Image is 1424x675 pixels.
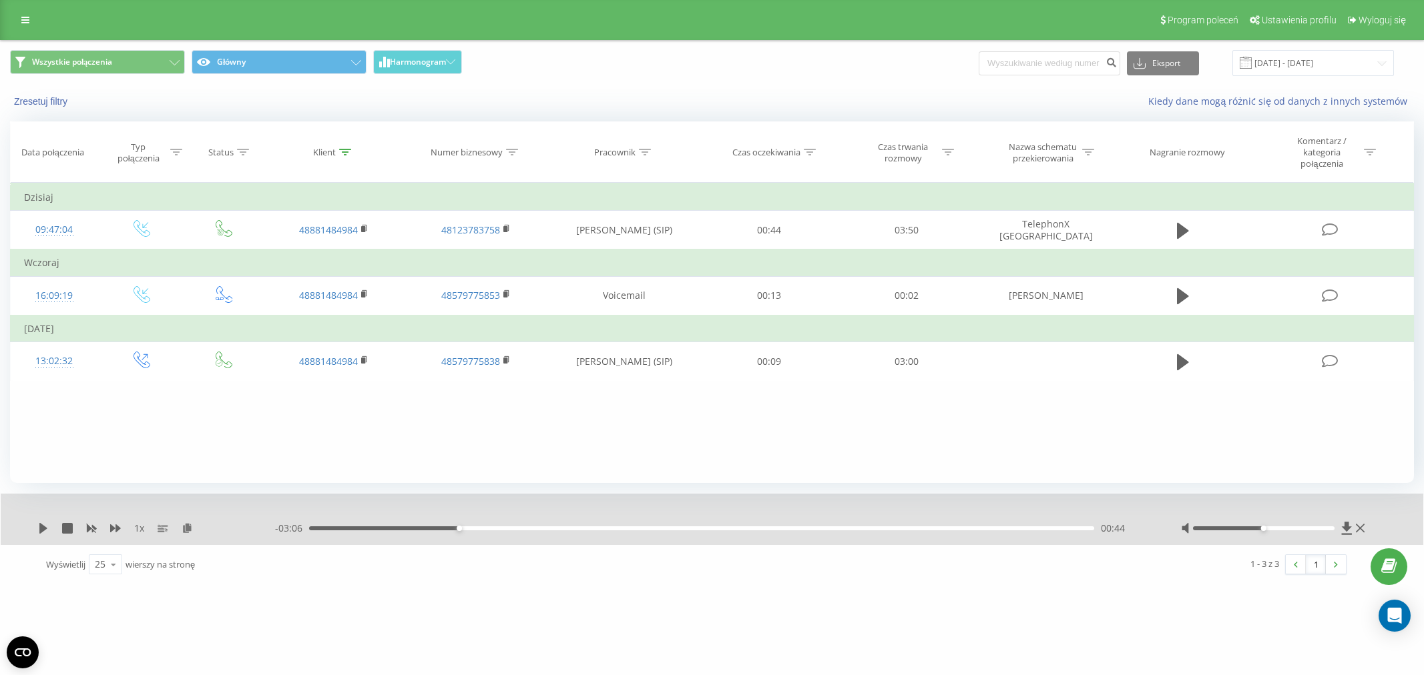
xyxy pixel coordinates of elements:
[975,211,1117,250] td: TelephonX [GEOGRAPHIC_DATA]
[701,211,838,250] td: 00:44
[7,636,39,668] button: Open CMP widget
[1261,526,1266,531] div: Accessibility label
[32,57,112,67] span: Wszystkie połączenia
[594,147,636,158] div: Pracownik
[431,147,503,158] div: Numer biznesowy
[1359,15,1406,25] span: Wyloguj się
[1168,15,1238,25] span: Program poleceń
[299,355,358,368] a: 48881484984
[457,526,462,531] div: Accessibility label
[46,558,85,570] span: Wyświetlij
[1282,135,1361,169] div: Komentarz / kategoria połączenia
[701,342,838,381] td: 00:09
[1250,557,1279,570] div: 1 - 3 z 3
[134,522,144,535] span: 1 x
[441,355,500,368] a: 48579775838
[313,147,336,158] div: Klient
[1127,51,1199,75] button: Eksport
[1379,600,1411,632] div: Open Intercom Messenger
[547,276,701,315] td: Voicemail
[547,342,701,381] td: [PERSON_NAME] (SIP)
[701,276,838,315] td: 00:13
[24,348,85,374] div: 13:02:32
[1262,15,1337,25] span: Ustawienia profilu
[11,315,1414,342] td: [DATE]
[373,50,462,74] button: Harmonogram
[126,558,195,570] span: wierszy na stronę
[192,50,367,74] button: Główny
[1007,141,1079,164] div: Nazwa schematu przekierowania
[975,276,1117,315] td: [PERSON_NAME]
[275,522,309,535] span: - 03:06
[867,141,939,164] div: Czas trwania rozmowy
[547,211,701,250] td: [PERSON_NAME] (SIP)
[110,141,167,164] div: Typ połączenia
[1306,555,1326,574] a: 1
[838,342,975,381] td: 03:00
[979,51,1120,75] input: Wyszukiwanie według numeru
[11,184,1414,211] td: Dzisiaj
[1150,147,1225,158] div: Nagranie rozmowy
[24,217,85,243] div: 09:47:04
[95,558,105,571] div: 25
[21,147,84,158] div: Data połączenia
[10,50,185,74] button: Wszystkie połączenia
[441,289,500,301] a: 48579775853
[11,249,1414,276] td: Wczoraj
[390,57,446,67] span: Harmonogram
[441,223,500,236] a: 48123783758
[1148,95,1414,107] a: Kiedy dane mogą różnić się od danych z innych systemów
[10,95,74,107] button: Zresetuj filtry
[299,223,358,236] a: 48881484984
[838,276,975,315] td: 00:02
[1101,522,1125,535] span: 00:44
[838,211,975,250] td: 03:50
[208,147,234,158] div: Status
[24,283,85,309] div: 16:09:19
[299,289,358,301] a: 48881484984
[732,147,800,158] div: Czas oczekiwania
